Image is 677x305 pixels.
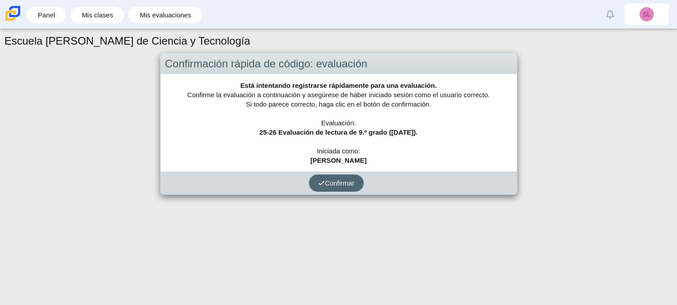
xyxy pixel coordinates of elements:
font: Panel [38,11,55,19]
a: Mis clases [75,7,120,23]
font: Mis clases [82,11,113,19]
font: Iniciada como: [317,147,360,155]
font: Confirmación rápida de código: evaluación [165,58,368,70]
font: 25-26 Evaluación de lectura de 9.º grado ([DATE]). [259,128,417,136]
font: [PERSON_NAME] [311,157,367,164]
font: Evaluación: [321,119,356,127]
button: Confirmar [309,174,364,192]
img: Escuela Carmen de Ciencia y Tecnología [4,4,22,23]
font: Confirmar [325,179,354,187]
a: Escuela Carmen de Ciencia y Tecnología [4,16,22,24]
a: Panel [31,7,62,23]
font: Si todo parece correcto, haga clic en el botón de confirmación. [246,100,431,108]
font: Está intentando registrarse rápidamente para una evaluación. [240,82,436,89]
font: Escuela [PERSON_NAME] de Ciencia y Tecnología [4,35,250,47]
a: Mis evaluaciones [133,7,198,23]
font: Confirme la evaluación a continuación y asegúrese de haber iniciado sesión como el usuario correcto. [187,91,490,99]
font: SL [643,11,650,18]
font: Mis evaluaciones [140,11,191,19]
a: SL [624,4,669,25]
a: Alertas [600,4,620,24]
